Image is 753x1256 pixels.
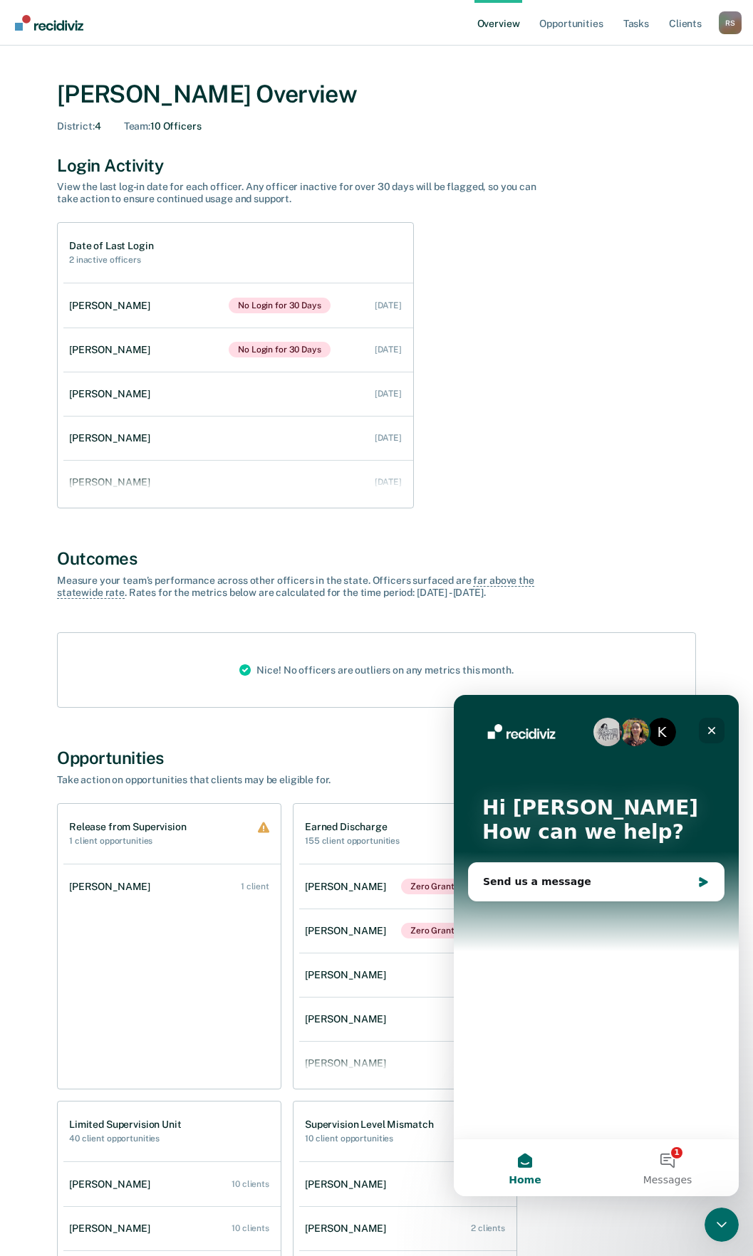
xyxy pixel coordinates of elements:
[124,120,150,132] span: Team :
[69,476,156,488] div: [PERSON_NAME]
[57,80,696,109] div: [PERSON_NAME] Overview
[57,575,556,599] div: Measure your team’s performance across other officer s in the state. Officer s surfaced are . Rat...
[401,879,468,894] span: Zero Grants
[305,1178,392,1190] div: [PERSON_NAME]
[69,881,156,893] div: [PERSON_NAME]
[299,1043,516,1084] a: [PERSON_NAME] 18 clients
[471,1223,505,1233] div: 2 clients
[63,1208,281,1249] a: [PERSON_NAME] 10 clients
[305,881,392,893] div: [PERSON_NAME]
[63,283,413,328] a: [PERSON_NAME]No Login for 30 Days [DATE]
[63,328,413,372] a: [PERSON_NAME]No Login for 30 Days [DATE]
[375,345,402,355] div: [DATE]
[57,181,556,205] div: View the last log-in date for each officer. Any officer inactive for over 30 days will be flagged...
[305,836,400,846] h2: 155 client opportunities
[69,388,156,400] div: [PERSON_NAME]
[719,11,742,34] div: R S
[305,821,400,833] h1: Earned Discharge
[229,298,331,313] span: No Login for 30 Days
[719,11,742,34] button: Profile dropdown button
[375,477,402,487] div: [DATE]
[69,1178,156,1190] div: [PERSON_NAME]
[69,836,187,846] h2: 1 client opportunities
[305,1057,392,1069] div: [PERSON_NAME]
[69,240,153,252] h1: Date of Last Login
[69,432,156,444] div: [PERSON_NAME]
[63,1164,281,1205] a: [PERSON_NAME] 10 clients
[305,925,392,937] div: [PERSON_NAME]
[299,999,516,1040] a: [PERSON_NAME] 18 clients
[124,120,202,132] div: 10 Officers
[229,342,331,357] span: No Login for 30 Days
[69,1119,182,1131] h1: Limited Supervision Unit
[57,748,696,768] div: Opportunities
[69,344,156,356] div: [PERSON_NAME]
[15,15,83,31] img: Recidiviz
[705,1208,739,1242] iframe: Intercom live chat
[375,433,402,443] div: [DATE]
[69,1223,156,1235] div: [PERSON_NAME]
[299,1208,516,1249] a: [PERSON_NAME] 2 clients
[305,969,392,981] div: [PERSON_NAME]
[375,300,402,310] div: [DATE]
[241,881,269,891] div: 1 client
[63,462,413,503] a: [PERSON_NAME] [DATE]
[454,695,739,1196] iframe: Intercom live chat
[299,862,516,911] a: [PERSON_NAME]Zero Grants 38 clients
[232,1223,269,1233] div: 10 clients
[401,923,468,938] span: Zero Grants
[69,1134,182,1144] h2: 40 client opportunities
[305,1223,392,1235] div: [PERSON_NAME]
[375,389,402,399] div: [DATE]
[69,821,187,833] h1: Release from Supervision
[69,300,156,312] div: [PERSON_NAME]
[57,774,556,786] div: Take action on opportunities that clients may be eligible for.
[305,1134,433,1144] h2: 10 client opportunities
[57,575,534,599] span: far above the statewide rate
[57,548,696,569] div: Outcomes
[57,155,696,176] div: Login Activity
[228,633,524,707] div: Nice! No officers are outliers on any metrics this month.
[63,374,413,414] a: [PERSON_NAME] [DATE]
[63,418,413,459] a: [PERSON_NAME] [DATE]
[69,255,153,265] h2: 2 inactive officers
[232,1179,269,1189] div: 10 clients
[305,1013,392,1025] div: [PERSON_NAME]
[299,1164,516,1205] a: [PERSON_NAME] 5 clients
[299,906,516,956] a: [PERSON_NAME]Zero Grants 34 clients
[299,955,516,995] a: [PERSON_NAME] 21 clients
[57,120,95,132] span: District :
[305,1119,433,1131] h1: Supervision Level Mismatch
[57,120,101,132] div: 4
[63,867,281,907] a: [PERSON_NAME] 1 client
